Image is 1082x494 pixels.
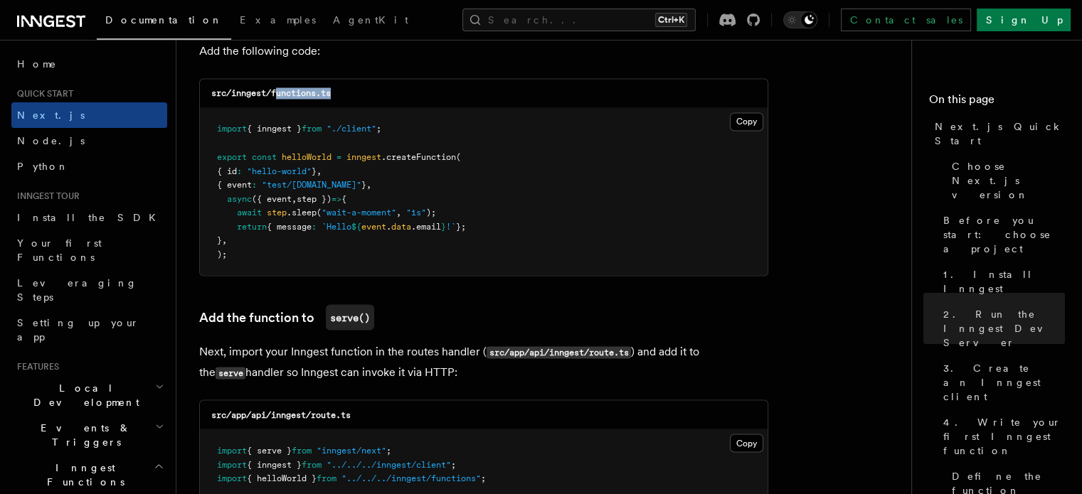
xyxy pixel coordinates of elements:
[396,207,401,217] span: ,
[783,11,817,28] button: Toggle dark mode
[227,193,252,203] span: async
[391,221,411,231] span: data
[841,9,971,31] a: Contact sales
[456,221,466,231] span: };
[11,381,155,409] span: Local Development
[17,135,85,146] span: Node.js
[199,304,374,330] a: Add the function toserve()
[267,221,312,231] span: { message
[322,207,396,217] span: "wait-a-moment"
[336,151,341,161] span: =
[199,21,768,61] p: Inside your directory create a new file called where you will define Inngest functions. Add the f...
[11,361,59,372] span: Features
[292,445,312,455] span: from
[451,459,456,469] span: ;
[943,307,1065,350] span: 2. Run the Inngest Dev Server
[211,88,331,98] code: src/inngest/functions.ts
[11,190,80,202] span: Inngest tour
[351,221,361,231] span: ${
[929,91,1065,114] h4: On this page
[11,102,167,128] a: Next.js
[302,124,322,134] span: from
[237,166,242,176] span: :
[943,213,1065,256] span: Before you start: choose a project
[17,277,137,303] span: Leveraging Steps
[386,221,391,231] span: .
[411,221,441,231] span: .email
[297,193,332,203] span: step })
[237,221,267,231] span: return
[935,119,1065,148] span: Next.js Quick Start
[730,112,763,131] button: Copy
[312,166,317,176] span: }
[217,124,247,134] span: import
[11,88,73,100] span: Quick start
[105,14,223,26] span: Documentation
[381,151,456,161] span: .createFunction
[17,109,85,121] span: Next.js
[361,179,366,189] span: }
[341,473,481,483] span: "../../../inngest/functions"
[217,249,227,259] span: );
[11,461,154,489] span: Inngest Functions
[17,57,57,71] span: Home
[938,355,1065,409] a: 3. Create an Inngest client
[327,124,376,134] span: "./client"
[361,221,386,231] span: event
[655,13,687,27] kbd: Ctrl+K
[217,151,247,161] span: export
[211,409,351,419] code: src/app/api/inngest/route.ts
[481,473,486,483] span: ;
[317,473,336,483] span: from
[302,459,322,469] span: from
[17,161,69,172] span: Python
[247,445,292,455] span: { serve }
[322,221,351,231] span: `Hello
[240,14,316,26] span: Examples
[11,230,167,270] a: Your first Functions
[11,310,167,350] a: Setting up your app
[217,459,247,469] span: import
[341,193,346,203] span: {
[17,212,164,223] span: Install the SDK
[222,235,227,245] span: ,
[11,421,155,449] span: Events & Triggers
[326,304,374,330] code: serve()
[929,114,1065,154] a: Next.js Quick Start
[317,207,322,217] span: (
[952,159,1065,202] span: Choose Next.js version
[366,179,371,189] span: ,
[462,9,696,31] button: Search...Ctrl+K
[333,14,408,26] span: AgentKit
[456,151,461,161] span: (
[317,166,322,176] span: ,
[247,124,302,134] span: { inngest }
[17,317,139,343] span: Setting up your app
[247,166,312,176] span: "hello-world"
[287,207,317,217] span: .sleep
[938,262,1065,301] a: 1. Install Inngest
[267,207,287,217] span: step
[237,207,262,217] span: await
[11,415,167,455] button: Events & Triggers
[943,415,1065,458] span: 4. Write your first Inngest function
[217,179,252,189] span: { event
[252,179,257,189] span: :
[252,193,292,203] span: ({ event
[332,193,341,203] span: =>
[217,235,222,245] span: }
[216,367,245,379] code: serve
[487,346,631,358] code: src/app/api/inngest/route.ts
[17,237,102,263] span: Your first Functions
[938,301,1065,355] a: 2. Run the Inngest Dev Server
[11,270,167,310] a: Leveraging Steps
[730,434,763,452] button: Copy
[231,4,324,38] a: Examples
[247,459,302,469] span: { inngest }
[943,267,1065,296] span: 1. Install Inngest
[441,221,446,231] span: }
[376,124,381,134] span: ;
[938,409,1065,463] a: 4. Write your first Inngest function
[282,151,332,161] span: helloWorld
[977,9,1071,31] a: Sign Up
